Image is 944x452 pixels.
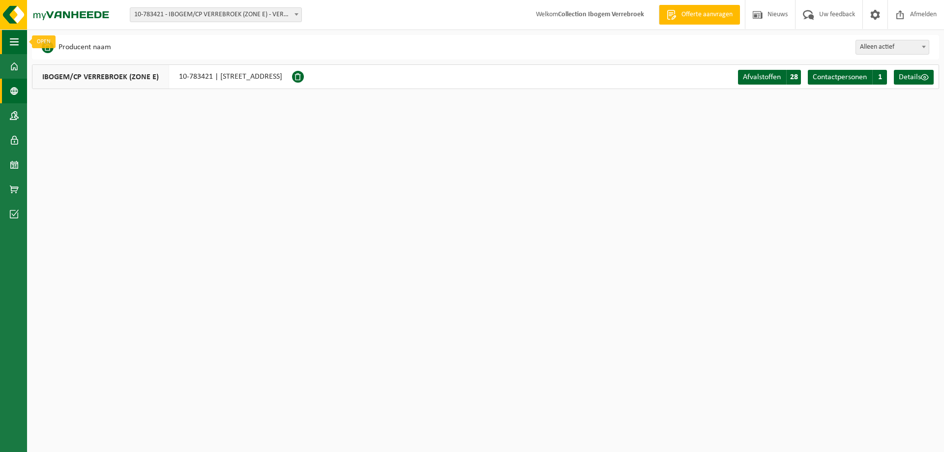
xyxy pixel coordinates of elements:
li: Producent naam [42,40,111,55]
a: Contactpersonen 1 [808,70,887,85]
span: 1 [872,70,887,85]
div: 10-783421 | [STREET_ADDRESS] [32,64,292,89]
span: Contactpersonen [813,73,867,81]
span: Offerte aanvragen [679,10,735,20]
strong: Collection Ibogem Verrebroek [558,11,644,18]
a: Details [894,70,934,85]
a: Offerte aanvragen [659,5,740,25]
span: Alleen actief [856,40,929,54]
span: Afvalstoffen [743,73,781,81]
span: 28 [786,70,801,85]
a: Afvalstoffen 28 [738,70,801,85]
span: Details [899,73,921,81]
span: IBOGEM/CP VERREBROEK (ZONE E) [32,65,169,89]
span: 10-783421 - IBOGEM/CP VERREBROEK (ZONE E) - VERREBROEK [130,8,301,22]
span: Alleen actief [855,40,929,55]
span: 10-783421 - IBOGEM/CP VERREBROEK (ZONE E) - VERREBROEK [130,7,302,22]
